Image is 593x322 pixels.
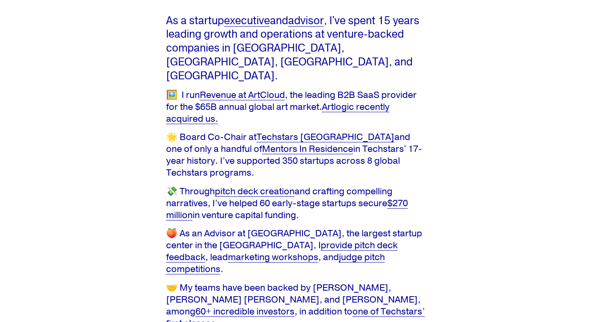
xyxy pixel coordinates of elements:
[166,14,427,83] p: As a startup and , I've spent 15 years leading growth and operations at venture-backed companies ...
[166,89,427,125] p: 🖼️ I run , the leading B2B SaaS provider for the $65B annual global art market.
[166,101,390,125] a: Artlogic recently acquired us.
[256,131,394,143] a: Techstars [GEOGRAPHIC_DATA]
[166,228,427,276] p: 🍑 As an Advisor at [GEOGRAPHIC_DATA], the largest startup center in the [GEOGRAPHIC_DATA], I , le...
[262,143,353,155] a: Mentors In Residence
[224,14,270,27] a: executive
[166,240,398,263] a: provide pitch deck feedback
[228,251,318,263] a: marketing workshops
[166,197,408,221] a: $270 million
[288,14,324,27] a: advisor
[166,251,385,275] a: judge pitch competitions
[166,131,427,179] p: 🌟 Board Co-Chair at and one of only a handful of in Techstars' 17-year history. I’ve supported 35...
[215,186,295,197] a: pitch deck creation
[195,306,295,317] a: 60+ incredible investors
[200,89,285,101] a: Revenue at ArtCloud
[166,186,427,221] p: 💸 Through and crafting compelling narratives, I’ve helped 60 early-stage startups secure in ventu...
